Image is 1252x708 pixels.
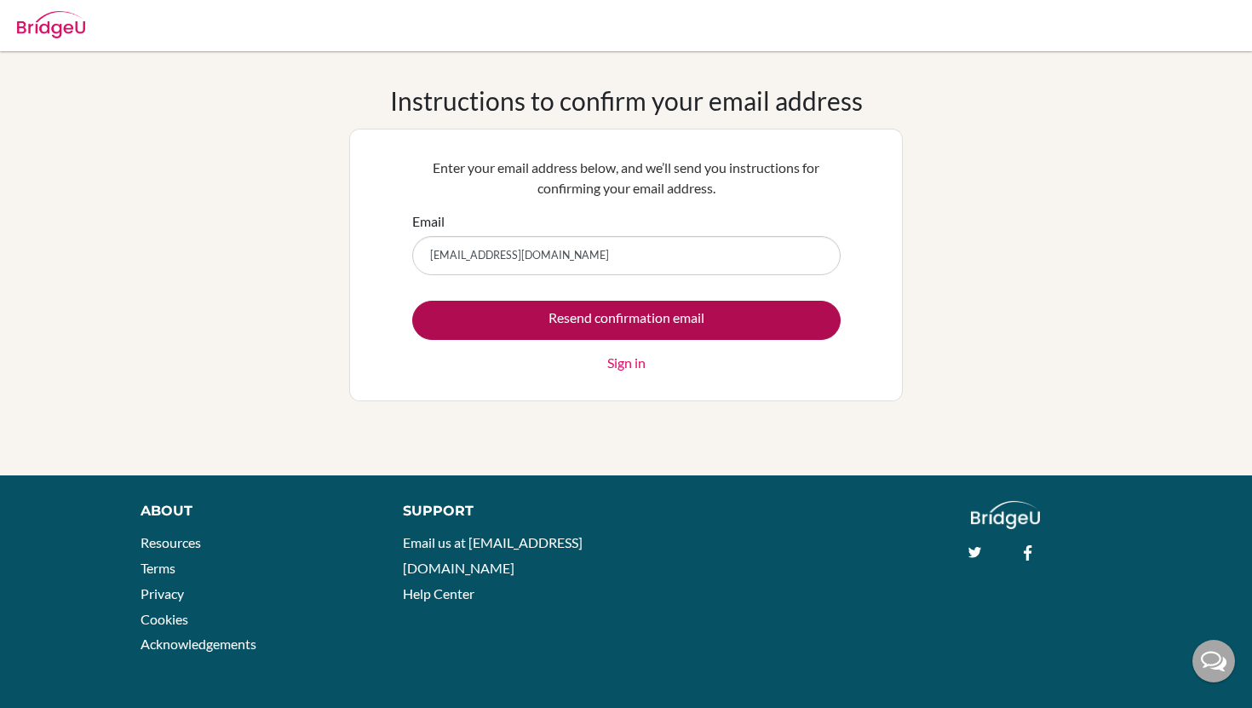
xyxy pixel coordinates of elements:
[412,301,841,340] input: Resend confirmation email
[412,211,445,232] label: Email
[403,501,609,521] div: Support
[971,501,1040,529] img: logo_white@2x-f4f0deed5e89b7ecb1c2cc34c3e3d731f90f0f143d5ea2071677605dd97b5244.png
[141,560,175,576] a: Terms
[141,585,184,602] a: Privacy
[39,12,74,27] span: Help
[141,534,201,550] a: Resources
[607,353,646,373] a: Sign in
[412,158,841,199] p: Enter your email address below, and we’ll send you instructions for confirming your email address.
[141,636,256,652] a: Acknowledgements
[403,534,583,576] a: Email us at [EMAIL_ADDRESS][DOMAIN_NAME]
[17,11,85,38] img: Bridge-U
[390,85,863,116] h1: Instructions to confirm your email address
[141,501,365,521] div: About
[141,611,188,627] a: Cookies
[403,585,474,602] a: Help Center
